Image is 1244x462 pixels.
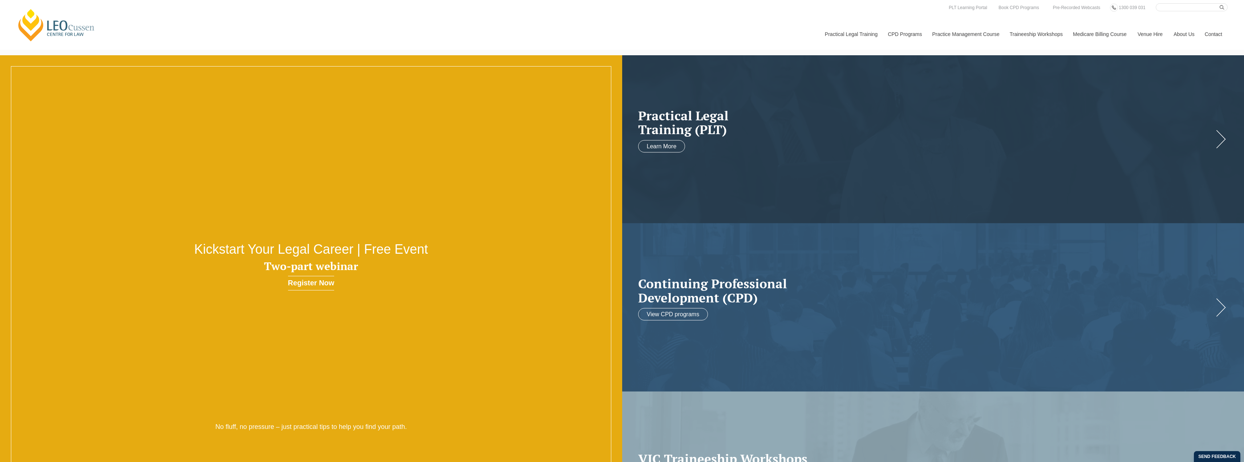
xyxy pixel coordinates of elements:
h2: Kickstart Your Legal Career | Free Event [125,242,498,257]
h3: Two-part webinar [125,260,498,272]
h2: Practical Legal Training (PLT) [638,108,1214,136]
a: Book CPD Programs [997,4,1041,12]
h2: Continuing Professional Development (CPD) [638,277,1214,305]
a: Practical LegalTraining (PLT) [638,108,1214,136]
a: Practical Legal Training [819,19,883,50]
a: [PERSON_NAME] Centre for Law [16,8,97,42]
span: 1300 039 031 [1119,5,1145,10]
a: Medicare Billing Course [1067,19,1132,50]
a: Register Now [288,276,335,290]
a: Learn More [638,140,685,152]
a: Venue Hire [1132,19,1168,50]
a: Practice Management Course [927,19,1004,50]
a: Pre-Recorded Webcasts [1051,4,1102,12]
a: PLT Learning Portal [947,4,989,12]
a: About Us [1168,19,1199,50]
a: Traineeship Workshops [1004,19,1067,50]
a: 1300 039 031 [1117,4,1147,12]
a: Contact [1199,19,1228,50]
a: Continuing ProfessionalDevelopment (CPD) [638,277,1214,305]
iframe: LiveChat chat widget [1195,413,1226,444]
p: No fluff, no pressure – just practical tips to help you find your path. [187,423,435,431]
a: View CPD programs [638,308,708,321]
a: CPD Programs [882,19,927,50]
